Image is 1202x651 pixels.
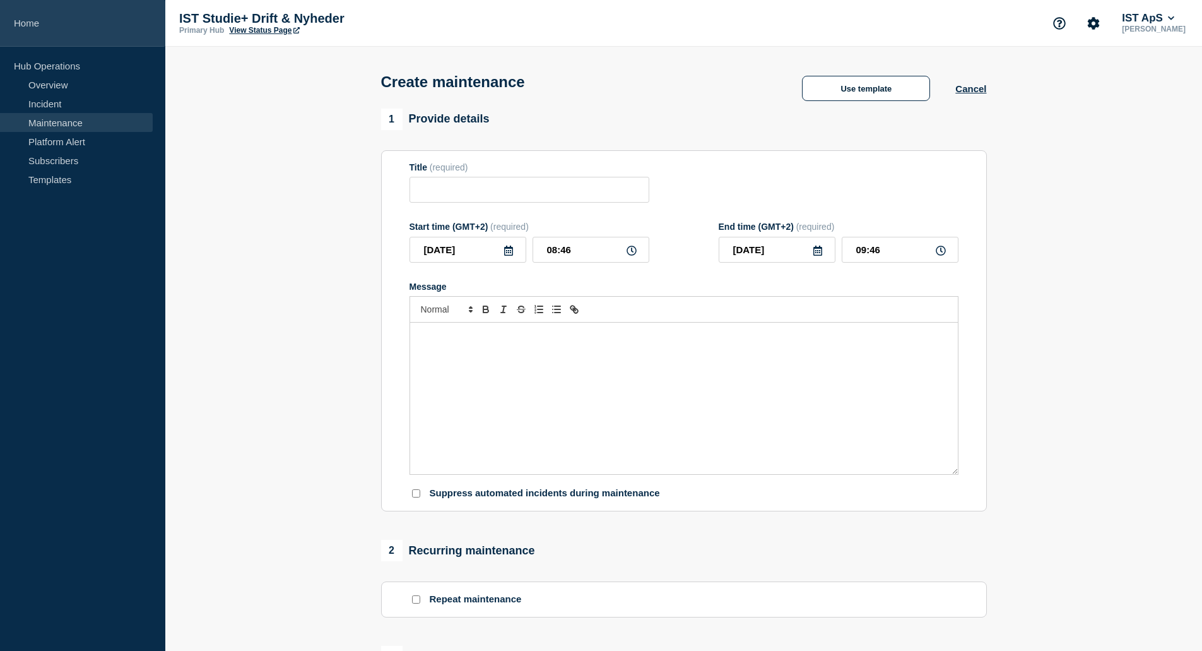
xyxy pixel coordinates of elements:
button: Toggle italic text [495,302,512,317]
div: Recurring maintenance [381,540,535,561]
input: YYYY-MM-DD [410,237,526,263]
span: 2 [381,540,403,561]
a: View Status Page [229,26,299,35]
div: Message [410,282,958,292]
div: Provide details [381,109,490,130]
span: Font size [415,302,477,317]
p: Primary Hub [179,26,224,35]
p: [PERSON_NAME] [1119,25,1188,33]
button: Support [1046,10,1073,37]
button: Use template [802,76,930,101]
p: Suppress automated incidents during maintenance [430,487,660,499]
div: Start time (GMT+2) [410,222,649,232]
button: Toggle bulleted list [548,302,565,317]
button: Cancel [955,83,986,94]
input: Title [410,177,649,203]
button: Toggle bold text [477,302,495,317]
input: HH:MM [533,237,649,263]
div: Message [410,323,958,474]
span: (required) [430,162,468,172]
input: HH:MM [842,237,958,263]
button: Toggle strikethrough text [512,302,530,317]
input: Suppress automated incidents during maintenance [412,489,420,498]
p: Repeat maintenance [430,594,522,606]
button: Account settings [1080,10,1107,37]
div: End time (GMT+2) [719,222,958,232]
button: Toggle ordered list [530,302,548,317]
span: (required) [490,222,529,232]
h1: Create maintenance [381,73,525,91]
div: Title [410,162,649,172]
input: YYYY-MM-DD [719,237,835,263]
span: (required) [796,222,835,232]
input: Repeat maintenance [412,595,420,604]
button: Toggle link [565,302,583,317]
span: 1 [381,109,403,130]
button: IST ApS [1119,12,1177,25]
p: IST Studie+ Drift & Nyheder [179,11,432,26]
